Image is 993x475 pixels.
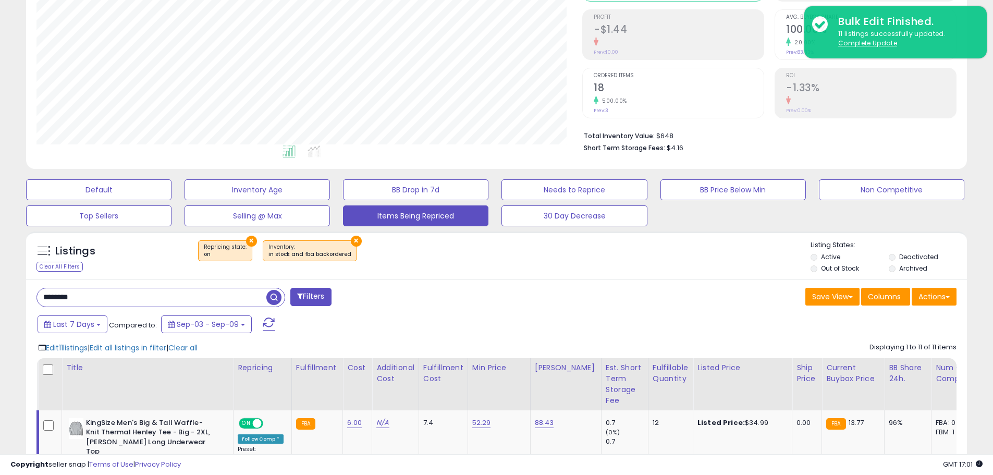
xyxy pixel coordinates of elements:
span: Profit [594,15,764,20]
small: Prev: 3 [594,107,608,114]
div: BB Share 24h. [889,362,927,384]
button: Filters [290,288,331,306]
h2: 100.00% [786,23,956,38]
label: Out of Stock [821,264,859,273]
div: Displaying 1 to 11 of 11 items [869,343,957,352]
b: KingSize Men's Big & Tall Waffle-Knit Thermal Henley Tee - Big - 2XL, [PERSON_NAME] Long Underwea... [86,418,213,459]
div: Title [66,362,229,373]
span: Sep-03 - Sep-09 [177,319,239,330]
span: Columns [868,291,901,302]
button: Actions [912,288,957,306]
span: Edit all listings in filter [90,343,166,353]
a: 52.29 [472,418,491,428]
div: Fulfillment [296,362,338,373]
button: Sep-03 - Sep-09 [161,315,252,333]
button: Selling @ Max [185,205,330,226]
b: Short Term Storage Fees: [584,143,665,152]
div: 96% [889,418,923,428]
div: Cost [347,362,367,373]
button: × [351,236,362,247]
div: Est. Short Term Storage Fee [606,362,644,406]
small: Prev: 83.33% [786,49,814,55]
button: Last 7 Days [38,315,107,333]
span: Edit 11 listings [46,343,88,353]
div: 0.00 [796,418,814,428]
div: Additional Cost [376,362,414,384]
span: Compared to: [109,320,157,330]
small: FBA [826,418,845,430]
span: ON [240,419,253,428]
div: Listed Price [697,362,788,373]
button: BB Drop in 7d [343,179,488,200]
div: Clear All Filters [36,262,83,272]
label: Archived [899,264,927,273]
label: Deactivated [899,252,938,261]
small: 500.00% [598,97,627,105]
div: Fulfillable Quantity [653,362,689,384]
small: 20.00% [791,39,815,46]
div: | | [39,343,198,353]
a: 6.00 [347,418,362,428]
div: Current Buybox Price [826,362,880,384]
div: Fulfillment Cost [423,362,463,384]
b: Total Inventory Value: [584,131,655,140]
span: 2025-09-17 17:01 GMT [943,459,983,469]
div: [PERSON_NAME] [535,362,597,373]
div: FBM: 1 [936,428,970,437]
button: Needs to Reprice [501,179,647,200]
h2: -$1.44 [594,23,764,38]
button: 30 Day Decrease [501,205,647,226]
div: in stock and fba backordered [268,251,351,258]
div: 0.7 [606,418,648,428]
div: 12 [653,418,685,428]
small: FBA [296,418,315,430]
button: Columns [861,288,910,306]
small: Prev: 0.00% [786,107,811,114]
small: (0%) [606,428,620,436]
a: 88.43 [535,418,554,428]
div: 7.4 [423,418,460,428]
h5: Listings [55,244,95,259]
u: Complete Update [838,39,897,47]
span: Ordered Items [594,73,764,79]
div: FBA: 0 [936,418,970,428]
span: Last 7 Days [53,319,94,330]
h2: 18 [594,82,764,96]
div: Repricing [238,362,287,373]
small: Prev: $0.00 [594,49,618,55]
div: seller snap | | [10,460,181,470]
strong: Copyright [10,459,48,469]
button: Save View [805,288,860,306]
div: 0.7 [606,437,648,446]
span: Repricing state : [204,243,247,259]
div: Follow Comp * [238,434,284,444]
span: ROI [786,73,956,79]
div: Num of Comp. [936,362,974,384]
b: Listed Price: [697,418,745,428]
a: Privacy Policy [135,459,181,469]
div: $34.99 [697,418,784,428]
a: N/A [376,418,389,428]
a: Terms of Use [89,459,133,469]
button: Default [26,179,171,200]
img: 312ko+cILTL._SL40_.jpg [69,418,83,439]
button: BB Price Below Min [660,179,806,200]
button: Inventory Age [185,179,330,200]
span: OFF [262,419,278,428]
button: Items Being Repriced [343,205,488,226]
button: Top Sellers [26,205,171,226]
div: Min Price [472,362,526,373]
li: $648 [584,129,949,141]
span: Inventory : [268,243,351,259]
h2: -1.33% [786,82,956,96]
span: Avg. Buybox Share [786,15,956,20]
span: 13.77 [849,418,864,428]
div: Bulk Edit Finished. [830,14,979,29]
div: Ship Price [796,362,817,384]
span: Clear all [168,343,198,353]
span: $4.16 [667,143,683,153]
div: 11 listings successfully updated. [830,29,979,48]
button: Non Competitive [819,179,964,200]
button: × [246,236,257,247]
p: Listing States: [811,240,967,250]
